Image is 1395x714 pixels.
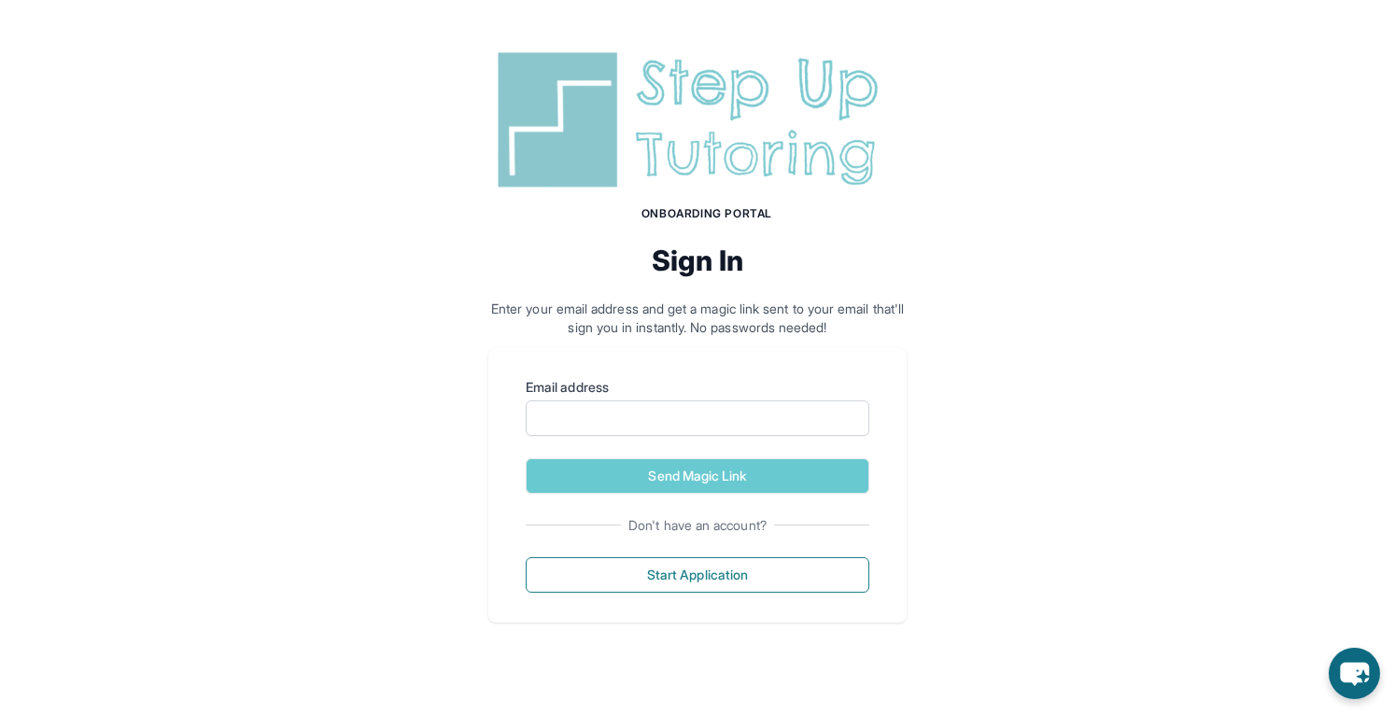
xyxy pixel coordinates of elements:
[488,300,907,337] p: Enter your email address and get a magic link sent to your email that'll sign you in instantly. N...
[507,206,907,221] h1: Onboarding Portal
[526,557,869,593] button: Start Application
[1329,648,1380,699] button: chat-button
[488,244,907,277] h2: Sign In
[621,516,774,535] span: Don't have an account?
[526,458,869,494] button: Send Magic Link
[526,378,869,397] label: Email address
[488,45,907,195] img: Step Up Tutoring horizontal logo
